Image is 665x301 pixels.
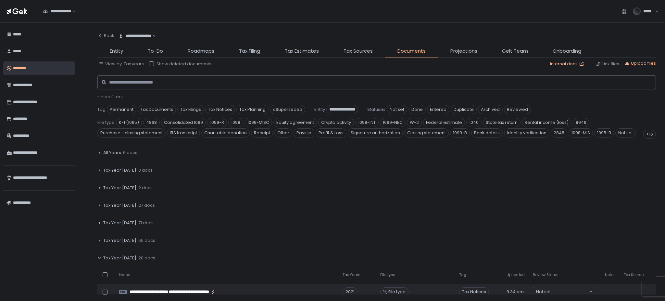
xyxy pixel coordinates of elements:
[507,289,524,295] span: 9:34 pm
[207,118,227,127] span: 1099-R
[228,118,243,127] span: 1098
[427,105,449,114] span: Entered
[167,128,200,137] span: IRS transcript
[245,118,272,127] span: 1099-MISC
[344,47,373,55] span: Tax Sources
[201,128,250,137] span: Charitable donation
[97,107,106,112] span: Tag
[103,220,136,226] span: Tax Year [DATE]
[138,203,155,208] span: 27 docs
[471,128,503,137] span: Bank details
[355,118,379,127] span: 1099-INT
[107,105,136,114] span: Permanent
[138,220,154,226] span: 71 docs
[553,47,581,55] span: Onboarding
[450,128,470,137] span: 1099-B
[138,105,176,114] span: Tax Documents
[551,128,567,137] span: 2848
[316,128,346,137] span: Profit & Loss
[343,272,360,277] span: Tax Years
[285,47,319,55] span: Tax Estimates
[569,128,593,137] span: 1098-MIS
[404,128,449,137] span: Closing statement
[624,272,644,277] span: Tax Source
[397,47,426,55] span: Documents
[615,128,636,137] span: Not set
[294,128,314,137] span: Payslip
[97,29,114,42] button: Back
[388,289,406,295] span: File type
[236,105,269,114] span: Tax Planning
[97,94,123,100] button: - Hide filters
[103,203,136,208] span: Tax Year [DATE]
[239,47,260,55] span: Tax Filing
[423,118,465,127] span: Federal estimate
[407,118,422,127] span: W-2
[270,105,305,114] span: x Superseded
[39,5,76,18] div: Search for option
[624,60,656,66] button: Upload files
[103,150,121,156] span: All Years
[251,128,273,137] span: Receipt
[573,118,589,127] span: 8949
[103,255,136,261] span: Tax Year [DATE]
[161,118,206,127] span: Consolidated 1099
[504,105,531,114] span: Reviewed
[596,61,619,67] button: Link files
[380,272,395,277] span: File type
[138,255,155,261] span: 20 docs
[114,29,156,43] div: Search for option
[103,238,136,243] span: Tax Year [DATE]
[522,118,571,127] span: Rental income (loss)
[605,272,616,277] span: Notes
[450,47,477,55] span: Projections
[483,118,521,127] span: State tax return
[205,105,235,114] span: Tax Notices
[273,118,317,127] span: Equity agreement
[318,118,354,127] span: Crypto activity
[459,287,489,296] span: Tax Notices
[110,47,123,55] span: Entity
[533,272,558,277] span: Review Status
[536,289,551,295] span: Not set
[188,47,214,55] span: Roadmaps
[504,128,549,137] span: Identity verification
[103,185,136,191] span: Tax Year [DATE]
[97,128,166,137] span: Purchase - closing statement
[99,61,144,67] button: View by: Tax years
[103,167,136,173] span: Tax Year [DATE]
[148,47,163,55] span: To-Do
[594,128,614,137] span: 1095-B
[138,185,153,191] span: 2 docs
[138,238,155,243] span: 65 docs
[387,105,407,114] span: Not set
[119,272,130,277] span: Name
[274,128,292,137] span: Other
[502,47,528,55] span: Gelt Team
[551,289,589,295] input: Search for option
[380,118,406,127] span: 1099-NEC
[343,287,358,296] div: 2021
[138,167,153,173] span: 0 docs
[97,120,115,125] span: File type
[643,130,656,139] div: +16
[143,118,160,127] span: 4868
[408,105,426,114] span: Done
[533,287,595,297] div: Search for option
[507,272,525,277] span: Uploaded
[550,61,585,67] a: Internal docs
[177,105,204,114] span: Tax Filings
[348,128,403,137] span: Signature authorization
[71,8,72,15] input: Search for option
[459,272,466,277] span: Tag
[97,33,114,39] div: Back
[451,105,477,114] span: Duplicate
[466,118,482,127] span: 1040
[478,105,503,114] span: Archived
[116,118,142,127] span: K-1 (1065)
